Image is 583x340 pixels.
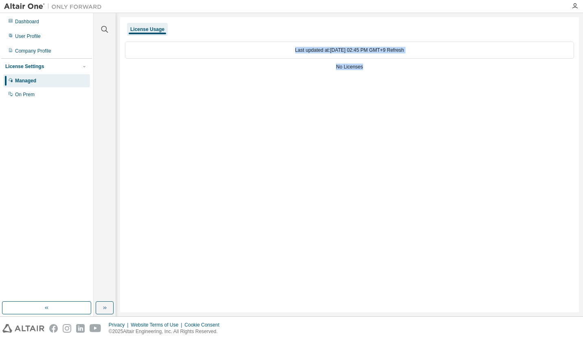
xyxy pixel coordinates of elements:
[125,42,574,59] div: Last updated at: [DATE] 02:45 PM GMT+9
[5,63,44,70] div: License Settings
[131,322,184,328] div: Website Terms of Use
[49,324,58,333] img: facebook.svg
[15,91,35,98] div: On Prem
[109,328,224,335] p: © 2025 Altair Engineering, Inc. All Rights Reserved.
[76,324,85,333] img: linkedin.svg
[184,322,224,328] div: Cookie Consent
[15,48,51,54] div: Company Profile
[125,64,574,70] div: No Licenses
[15,33,41,40] div: User Profile
[63,324,71,333] img: instagram.svg
[4,2,106,11] img: Altair One
[387,47,404,53] a: Refresh
[130,26,164,33] div: License Usage
[2,324,44,333] img: altair_logo.svg
[90,324,101,333] img: youtube.svg
[109,322,131,328] div: Privacy
[15,77,36,84] div: Managed
[15,18,39,25] div: Dashboard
